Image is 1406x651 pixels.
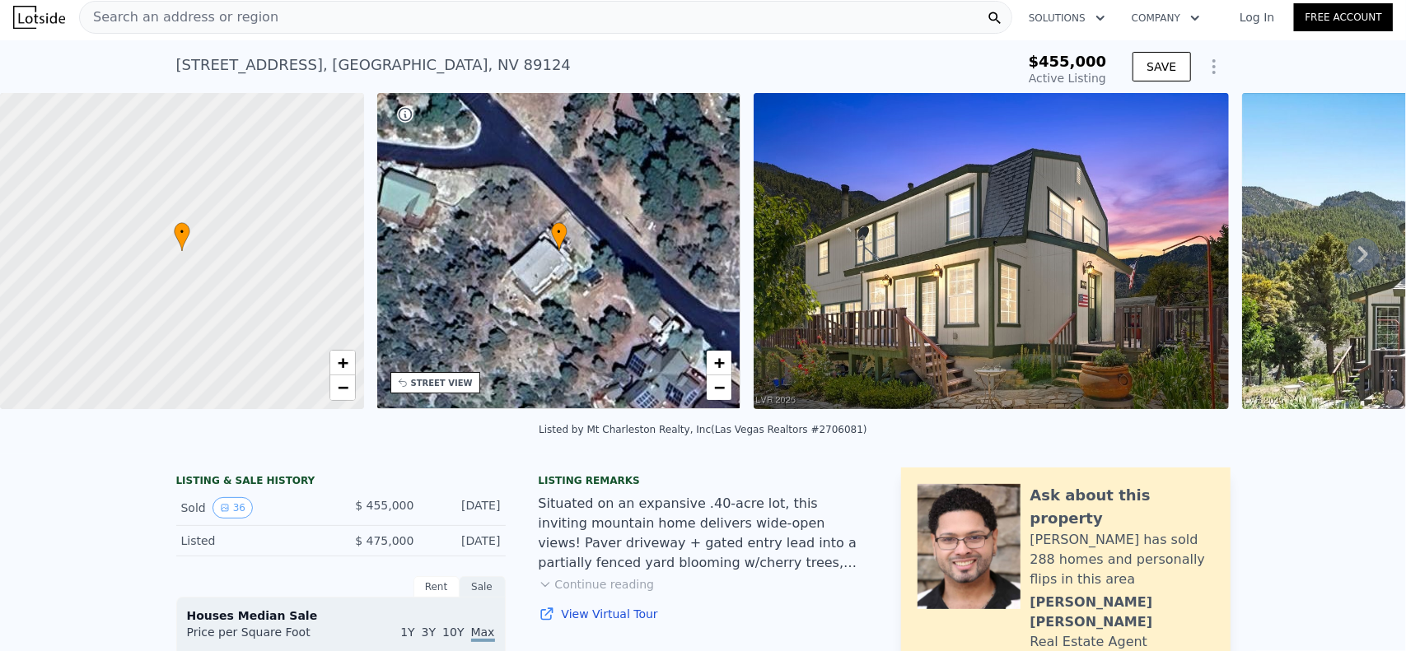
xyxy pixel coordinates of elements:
[187,607,495,624] div: Houses Median Sale
[337,352,348,373] span: +
[551,225,568,239] span: •
[1294,3,1393,31] a: Free Account
[1030,484,1214,530] div: Ask about this property
[355,534,413,547] span: $ 475,000
[1029,53,1107,70] span: $455,000
[80,7,278,27] span: Search an address or region
[427,497,501,518] div: [DATE]
[411,377,473,389] div: STREET VIEW
[1030,593,1214,632] div: [PERSON_NAME] [PERSON_NAME]
[1029,72,1106,85] span: Active Listing
[707,375,731,400] a: Zoom out
[714,377,725,398] span: −
[176,53,571,77] div: [STREET_ADDRESS] , [GEOGRAPHIC_DATA] , NV 89124
[1119,3,1213,33] button: Company
[174,225,190,239] span: •
[400,625,414,639] span: 1Y
[714,352,725,373] span: +
[539,606,868,622] a: View Virtual Tour
[13,6,65,29] img: Lotside
[539,424,867,435] div: Listed by Mt Charleston Realty, Inc (Las Vegas Realtors #2706081)
[422,625,436,639] span: 3Y
[1220,9,1294,26] a: Log In
[337,377,348,398] span: −
[355,499,413,512] span: $ 455,000
[1030,530,1214,589] div: [PERSON_NAME] has sold 288 homes and personally flips in this area
[1198,50,1231,83] button: Show Options
[471,625,495,642] span: Max
[181,532,328,549] div: Listed
[754,93,1229,409] img: Sale: 167345182 Parcel: 62048146
[176,474,506,491] div: LISTING & SALE HISTORY
[460,576,506,598] div: Sale
[427,532,501,549] div: [DATE]
[1133,52,1190,81] button: SAVE
[330,375,355,400] a: Zoom out
[330,351,355,375] a: Zoom in
[181,497,328,518] div: Sold
[539,576,655,593] button: Continue reading
[413,576,460,598] div: Rent
[187,624,341,650] div: Price per Square Foot
[213,497,253,518] button: View historical data
[539,474,868,487] div: Listing remarks
[551,222,568,251] div: •
[174,222,190,251] div: •
[707,351,731,375] a: Zoom in
[539,494,868,573] div: Situated on an expansive .40-acre lot, this inviting mountain home delivers wide-open views! Pave...
[1016,3,1119,33] button: Solutions
[442,625,464,639] span: 10Y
